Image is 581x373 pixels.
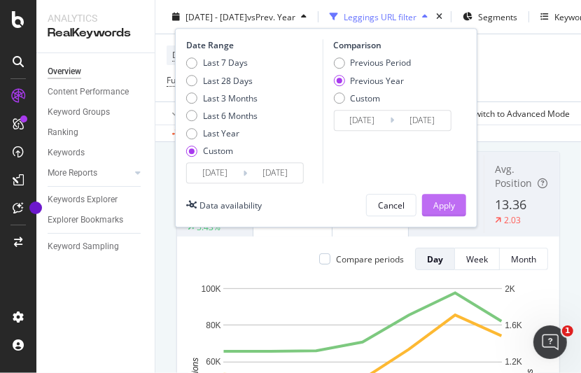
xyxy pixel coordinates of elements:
[48,125,145,140] a: Ranking
[186,110,258,122] div: Last 6 Months
[48,213,145,227] a: Explorer Bookmarks
[199,199,262,211] div: Data availability
[48,85,129,99] div: Content Performance
[203,145,233,157] div: Custom
[206,321,220,330] text: 80K
[336,253,404,265] div: Compare periods
[48,146,85,160] div: Keywords
[533,325,567,359] iframe: Intercom live chat
[422,194,466,216] button: Apply
[500,248,548,270] button: Month
[457,6,523,28] button: Segments
[464,102,570,125] button: Switch to Advanced Mode
[167,6,312,28] button: [DATE] - [DATE]vsPrev. Year
[470,107,570,119] div: Switch to Advanced Mode
[350,57,411,69] div: Previous Period
[48,105,145,120] a: Keyword Groups
[203,92,258,104] div: Last 3 Months
[48,166,97,181] div: More Reports
[505,358,522,367] text: 1.2K
[333,39,455,51] div: Comparison
[505,321,522,330] text: 1.6K
[394,111,450,130] input: End Date
[427,253,443,265] div: Day
[495,196,526,213] span: 13.36
[455,248,500,270] button: Week
[48,239,119,254] div: Keyword Sampling
[187,163,243,183] input: Start Date
[185,10,247,22] span: [DATE] - [DATE]
[206,358,220,367] text: 60K
[415,248,455,270] button: Day
[48,105,110,120] div: Keyword Groups
[48,25,143,41] div: RealKeywords
[203,110,258,122] div: Last 6 Months
[167,74,197,86] span: Full URL
[324,6,433,28] button: Leggings URL filter
[466,253,488,265] div: Week
[48,64,81,79] div: Overview
[511,253,536,265] div: Month
[203,57,248,69] div: Last 7 Days
[186,145,258,157] div: Custom
[48,146,145,160] a: Keywords
[495,162,532,190] span: Avg. Position
[350,92,380,104] div: Custom
[48,64,145,79] a: Overview
[48,166,131,181] a: More Reports
[504,214,521,226] div: 2.03
[433,199,455,211] div: Apply
[167,102,207,125] button: Apply
[48,192,145,207] a: Keywords Explorer
[562,325,573,337] span: 1
[48,192,118,207] div: Keywords Explorer
[333,57,411,69] div: Previous Period
[247,10,295,22] span: vs Prev. Year
[186,39,319,51] div: Date Range
[48,239,145,254] a: Keyword Sampling
[203,127,239,139] div: Last Year
[433,10,445,24] div: times
[186,92,258,104] div: Last 3 Months
[172,49,199,61] span: Device
[48,11,143,25] div: Analytics
[344,10,416,22] div: Leggings URL filter
[333,92,411,104] div: Custom
[186,127,258,139] div: Last Year
[186,57,258,69] div: Last 7 Days
[202,284,221,294] text: 100K
[48,85,145,99] a: Content Performance
[247,163,303,183] input: End Date
[350,75,404,87] div: Previous Year
[29,202,42,214] div: Tooltip anchor
[48,125,78,140] div: Ranking
[334,111,390,130] input: Start Date
[478,10,517,22] span: Segments
[48,213,123,227] div: Explorer Bookmarks
[378,199,405,211] div: Cancel
[186,75,258,87] div: Last 28 Days
[505,284,515,294] text: 2K
[366,194,416,216] button: Cancel
[203,75,253,87] div: Last 28 Days
[333,75,411,87] div: Previous Year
